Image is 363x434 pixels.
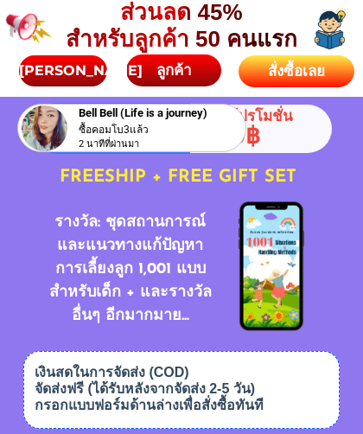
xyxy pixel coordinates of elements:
[79,122,237,137] div: ซื้อคอมโบ3แล้ว
[79,105,237,122] div: Bell Bell (Life is a journey)
[239,61,354,83] div: สั่งซื้อเลย
[35,364,328,414] h3: เงินสดในการจัดส่ง (COD) จัดส่งฟรี (ได้รับหลังจากจัดส่ง 2-5 วัน) กรอกแบบฟอร์มด้านล่างเพื่อสั่งซื้อ...
[79,137,237,152] div: 2 นาทีที่ผ่านมา
[60,164,304,190] h1: FREESHIP + FREE GIFT SET
[48,212,213,329] h1: รางวัล: ชุดสถานการณ์และแนวทางแก้ปัญหาการเลี้ยงลูก 1,001 แบบสำหรับเด็ก + และรางวัลอื่นๆ อีกมากมาย...
[195,106,317,129] h1: ราคาโปรโมชั่น
[126,60,221,82] div: ลูกค้า
[19,62,143,79] span: [PERSON_NAME]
